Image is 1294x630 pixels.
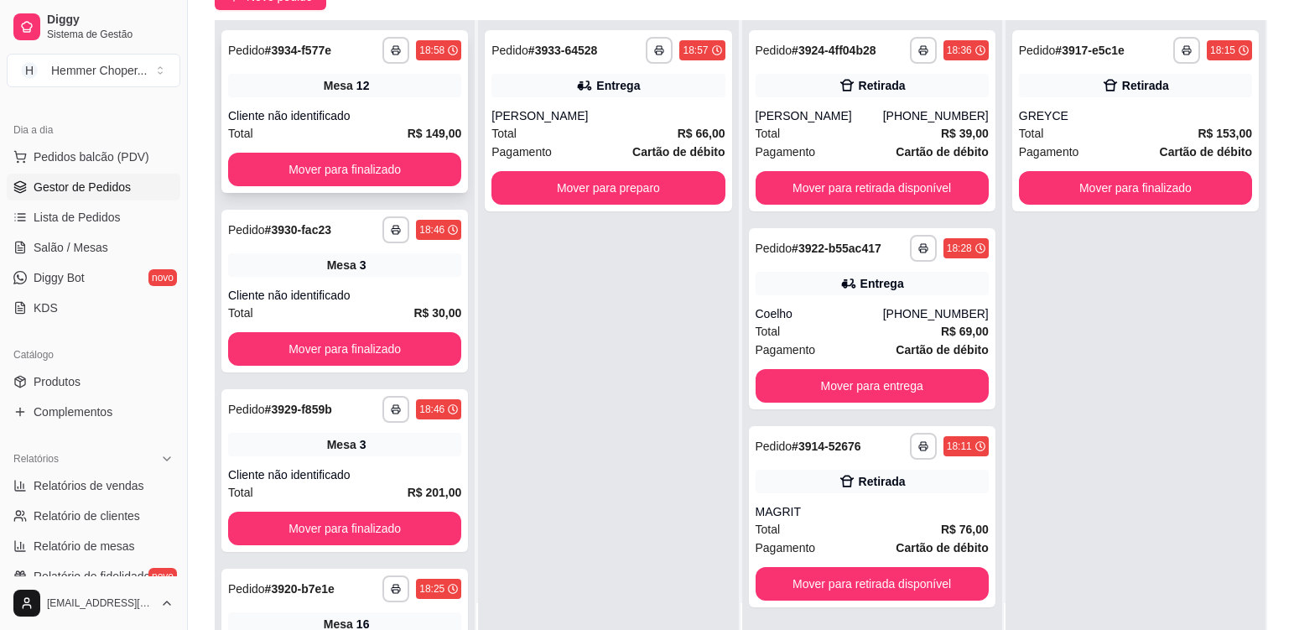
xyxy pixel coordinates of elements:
[1210,44,1235,57] div: 18:15
[7,398,180,425] a: Complementos
[51,62,147,79] div: Hemmer Choper ...
[1019,107,1252,124] div: GREYCE
[419,403,444,416] div: 18:46
[1160,145,1252,159] strong: Cartão de débito
[13,452,59,466] span: Relatórios
[265,582,335,596] strong: # 3920-b7e1e
[632,145,725,159] strong: Cartão de débito
[941,523,989,536] strong: R$ 76,00
[228,582,265,596] span: Pedido
[756,242,793,255] span: Pedido
[419,223,444,237] div: 18:46
[896,541,988,555] strong: Cartão de débito
[883,305,989,322] div: [PHONE_NUMBER]
[756,44,793,57] span: Pedido
[491,143,552,161] span: Pagamento
[859,77,906,94] div: Retirada
[324,77,353,94] span: Mesa
[34,148,149,165] span: Pedidos balcão (PDV)
[756,124,781,143] span: Total
[756,322,781,341] span: Total
[1122,77,1169,94] div: Retirada
[34,508,140,524] span: Relatório de clientes
[678,127,725,140] strong: R$ 66,00
[883,107,989,124] div: [PHONE_NUMBER]
[7,117,180,143] div: Dia a dia
[756,440,793,453] span: Pedido
[34,179,131,195] span: Gestor de Pedidos
[1019,124,1044,143] span: Total
[228,332,461,366] button: Mover para finalizado
[491,107,725,124] div: [PERSON_NAME]
[596,77,640,94] div: Entrega
[683,44,708,57] div: 18:57
[756,171,989,205] button: Mover para retirada disponível
[792,44,876,57] strong: # 3924-4ff04b28
[947,440,972,453] div: 18:11
[228,287,461,304] div: Cliente não identificado
[34,269,85,286] span: Diggy Bot
[7,583,180,623] button: [EMAIL_ADDRESS][DOMAIN_NAME]
[947,44,972,57] div: 18:36
[756,107,883,124] div: [PERSON_NAME]
[7,368,180,395] a: Produtos
[756,503,989,520] div: MAGRIT
[7,294,180,321] a: KDS
[947,242,972,255] div: 18:28
[896,343,988,357] strong: Cartão de débito
[419,582,444,596] div: 18:25
[47,596,153,610] span: [EMAIL_ADDRESS][DOMAIN_NAME]
[7,533,180,560] a: Relatório de mesas
[896,145,988,159] strong: Cartão de débito
[7,7,180,47] a: DiggySistema de Gestão
[228,223,265,237] span: Pedido
[1198,127,1252,140] strong: R$ 153,00
[228,304,253,322] span: Total
[1019,44,1056,57] span: Pedido
[413,306,461,320] strong: R$ 30,00
[1019,143,1079,161] span: Pagamento
[859,473,906,490] div: Retirada
[360,257,366,273] div: 3
[228,107,461,124] div: Cliente não identificado
[792,242,881,255] strong: # 3922-b55ac417
[756,520,781,539] span: Total
[792,440,861,453] strong: # 3914-52676
[228,466,461,483] div: Cliente não identificado
[860,275,904,292] div: Entrega
[327,436,356,453] span: Mesa
[7,204,180,231] a: Lista de Pedidos
[756,305,883,322] div: Coelho
[419,44,444,57] div: 18:58
[1019,171,1252,205] button: Mover para finalizado
[47,28,174,41] span: Sistema de Gestão
[34,209,121,226] span: Lista de Pedidos
[34,299,58,316] span: KDS
[7,234,180,261] a: Salão / Mesas
[34,404,112,420] span: Complementos
[7,563,180,590] a: Relatório de fidelidadenovo
[34,538,135,555] span: Relatório de mesas
[491,124,517,143] span: Total
[491,44,528,57] span: Pedido
[7,472,180,499] a: Relatórios de vendas
[491,171,725,205] button: Mover para preparo
[34,239,108,256] span: Salão / Mesas
[34,477,144,494] span: Relatórios de vendas
[265,44,331,57] strong: # 3934-f577e
[356,77,370,94] div: 12
[228,124,253,143] span: Total
[756,567,989,601] button: Mover para retirada disponível
[228,153,461,186] button: Mover para finalizado
[408,127,462,140] strong: R$ 149,00
[34,373,81,390] span: Produtos
[228,483,253,502] span: Total
[756,143,816,161] span: Pagamento
[1055,44,1125,57] strong: # 3917-e5c1e
[47,13,174,28] span: Diggy
[7,264,180,291] a: Diggy Botnovo
[756,341,816,359] span: Pagamento
[265,403,332,416] strong: # 3929-f859b
[756,539,816,557] span: Pagamento
[228,44,265,57] span: Pedido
